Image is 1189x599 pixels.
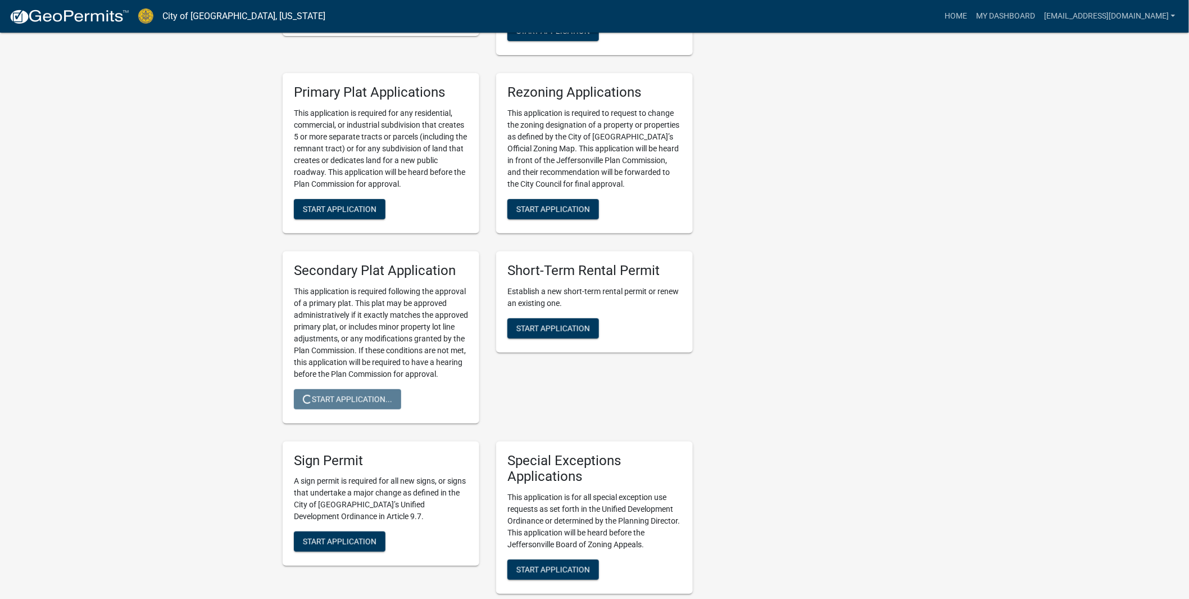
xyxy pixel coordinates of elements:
[294,286,468,380] p: This application is required following the approval of a primary plat. This plat may be approved ...
[294,263,468,279] h5: Secondary Plat Application
[507,263,682,279] h5: Short-Term Rental Permit
[162,7,325,26] a: City of [GEOGRAPHIC_DATA], [US_STATE]
[507,107,682,190] p: This application is required to request to change the zoning designation of a property or propert...
[972,6,1040,27] a: My Dashboard
[294,199,385,219] button: Start Application
[303,394,392,403] span: Start Application...
[294,475,468,523] p: A sign permit is required for all new signs, or signs that undertake a major change as defined in...
[303,204,376,213] span: Start Application
[516,323,590,332] span: Start Application
[294,84,468,101] h5: Primary Plat Applications
[1040,6,1180,27] a: [EMAIL_ADDRESS][DOMAIN_NAME]
[138,8,153,24] img: City of Jeffersonville, Indiana
[507,286,682,309] p: Establish a new short-term rental permit or renew an existing one.
[294,389,401,409] button: Start Application...
[303,537,376,546] span: Start Application
[516,204,590,213] span: Start Application
[516,26,590,35] span: Start Application
[507,560,599,580] button: Start Application
[294,453,468,469] h5: Sign Permit
[516,565,590,574] span: Start Application
[507,453,682,485] h5: Special Exceptions Applications
[507,199,599,219] button: Start Application
[940,6,972,27] a: Home
[294,532,385,552] button: Start Application
[507,84,682,101] h5: Rezoning Applications
[507,318,599,339] button: Start Application
[507,492,682,551] p: This application is for all special exception use requests as set forth in the Unified Developmen...
[294,107,468,190] p: This application is required for any residential, commercial, or industrial subdivision that crea...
